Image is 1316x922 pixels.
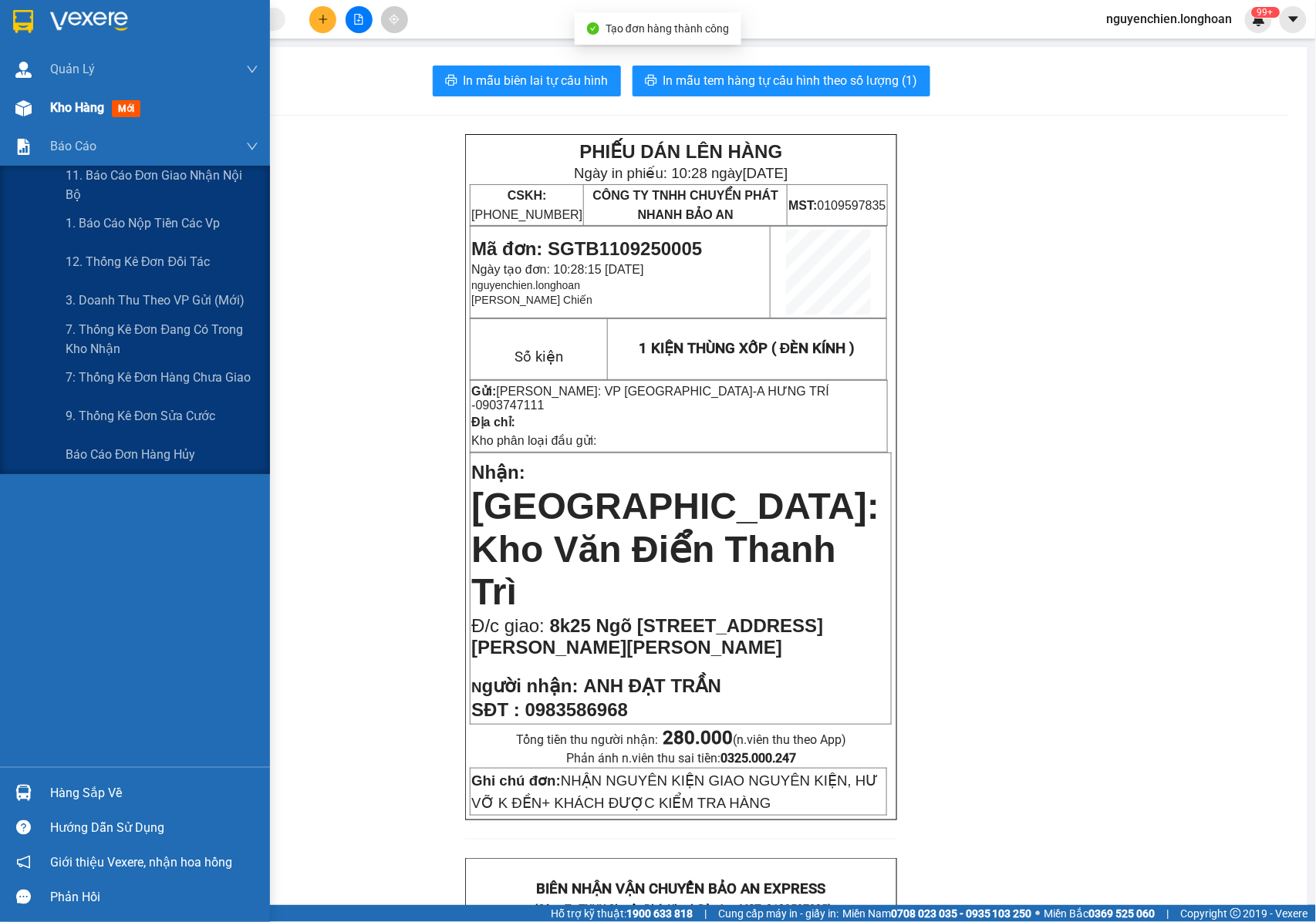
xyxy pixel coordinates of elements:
span: [PERSON_NAME] Chiến [471,294,592,306]
span: mới [112,100,140,117]
button: printerIn mẫu tem hàng tự cấu hình theo số lượng (1) [633,66,930,96]
span: aim [389,14,400,25]
strong: 0369 525 060 [1089,907,1156,920]
strong: Địa chỉ: [471,416,515,429]
span: [DATE] [743,165,788,181]
span: Cung cấp máy in - giấy in: [718,905,839,922]
strong: SĐT : [471,699,520,720]
div: Hướng dẫn sử dụng [50,816,258,840]
span: In mẫu biên lai tự cấu hình [464,71,609,90]
span: ⚪️ [1036,910,1041,917]
span: 11. Báo cáo đơn giao nhận nội bộ [66,166,258,204]
span: Giới thiệu Vexere, nhận hoa hồng [50,853,232,872]
span: 3. Doanh Thu theo VP Gửi (mới) [66,291,245,310]
span: 0903747111 [476,399,545,412]
button: file-add [346,6,373,33]
span: NHẬN NGUYÊN KIỆN GIAO NGUYÊN KIỆN, HƯ VỠ K ĐỀN+ KHÁCH ĐƯỢC KIỂM TRA HÀNG [471,772,878,811]
span: [PERSON_NAME]: VP [GEOGRAPHIC_DATA] [497,385,754,398]
span: 8k25 Ngõ [STREET_ADDRESS][PERSON_NAME][PERSON_NAME] [471,615,823,658]
img: solution-icon [15,139,32,155]
span: Đ/c giao: [471,615,549,636]
strong: Gửi: [471,385,496,398]
span: Báo cáo đơn hàng hủy [66,445,196,464]
span: [PHONE_NUMBER] [471,189,582,221]
strong: PHIẾU DÁN LÊN HÀNG [579,141,782,162]
span: In mẫu tem hàng tự cấu hình theo số lượng (1) [663,71,918,90]
span: printer [645,74,657,89]
span: 7: Thống kê đơn hàng chưa giao [66,368,251,387]
sup: 207 [1251,7,1280,18]
span: check-circle [587,22,599,35]
strong: 1900 633 818 [626,907,693,920]
span: printer [445,74,457,89]
button: printerIn mẫu biên lai tự cấu hình [433,66,621,96]
strong: Ghi chú đơn: [471,772,561,789]
span: [GEOGRAPHIC_DATA]: Kho Văn Điển Thanh Trì [471,486,879,612]
span: down [246,63,258,76]
span: nguyenchien.longhoan [471,279,580,291]
img: icon-new-feature [1252,12,1266,26]
strong: N [471,679,578,695]
span: 1. Báo cáo nộp tiền các vp [66,214,220,233]
span: 1 KIỆN THÙNG XỐP ( ĐÈN KÍNH ) [639,340,855,357]
span: CÔNG TY TNHH CHUYỂN PHÁT NHANH BẢO AN [592,189,778,221]
img: warehouse-icon [15,785,32,801]
strong: 0708 023 035 - 0935 103 250 [891,907,1032,920]
span: plus [318,14,329,25]
span: 0109597835 [788,199,886,212]
div: Phản hồi [50,886,258,909]
span: Kho hàng [50,100,104,115]
span: Hỗ trợ kỹ thuật: [551,905,693,922]
span: Kho phân loại đầu gửi: [471,434,597,447]
img: warehouse-icon [15,62,32,78]
span: Số kiện [515,348,563,365]
span: file-add [353,14,364,25]
span: copyright [1230,908,1241,919]
strong: CSKH: [508,189,547,202]
span: Tạo đơn hàng thành công [606,22,729,35]
span: Tổng tiền thu người nhận: [516,732,846,747]
div: Hàng sắp về [50,782,258,805]
span: Mã đơn: SGTB1109250005 [471,238,702,259]
span: | [1167,905,1169,922]
span: Miền Bắc [1044,905,1156,922]
img: warehouse-icon [15,100,32,116]
span: 12. Thống kê đơn đối tác [66,252,210,271]
span: question-circle [16,820,31,835]
img: logo-vxr [13,10,33,33]
button: plus [309,6,336,33]
span: gười nhận: [482,675,579,696]
span: Ngày tạo đơn: 10:28:15 [DATE] [471,263,643,276]
span: A HƯNG TRÍ - [471,385,829,412]
span: caret-down [1287,12,1301,26]
span: message [16,890,31,904]
span: (n.viên thu theo App) [663,732,846,747]
span: Ngày in phiếu: 10:28 ngày [574,165,788,181]
span: | [704,905,707,922]
span: Phản ánh n.viên thu sai tiền: [566,751,796,766]
span: nguyenchien.longhoan [1095,9,1245,29]
strong: 280.000 [663,727,733,749]
span: Quản Lý [50,59,95,79]
strong: MST: [788,199,817,212]
span: Miền Nam [842,905,1032,922]
strong: BIÊN NHẬN VẬN CHUYỂN BẢO AN EXPRESS [536,880,825,897]
span: 0983586968 [525,699,628,720]
span: down [246,140,258,153]
span: Báo cáo [50,136,96,156]
strong: (Công Ty TNHH Chuyển Phát Nhanh Bảo An - MST: 0109597835) [532,903,830,914]
button: caret-down [1280,6,1307,33]
span: Nhận: [471,462,525,483]
span: ANH ĐẠT TRẦN [583,675,721,696]
span: notification [16,855,31,870]
span: 7. Thống kê đơn đang có trong kho nhận [66,320,258,358]
span: - [471,385,829,412]
button: aim [381,6,408,33]
span: 9. Thống kê đơn sửa cước [66,406,216,426]
strong: 0325.000.247 [720,751,796,766]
